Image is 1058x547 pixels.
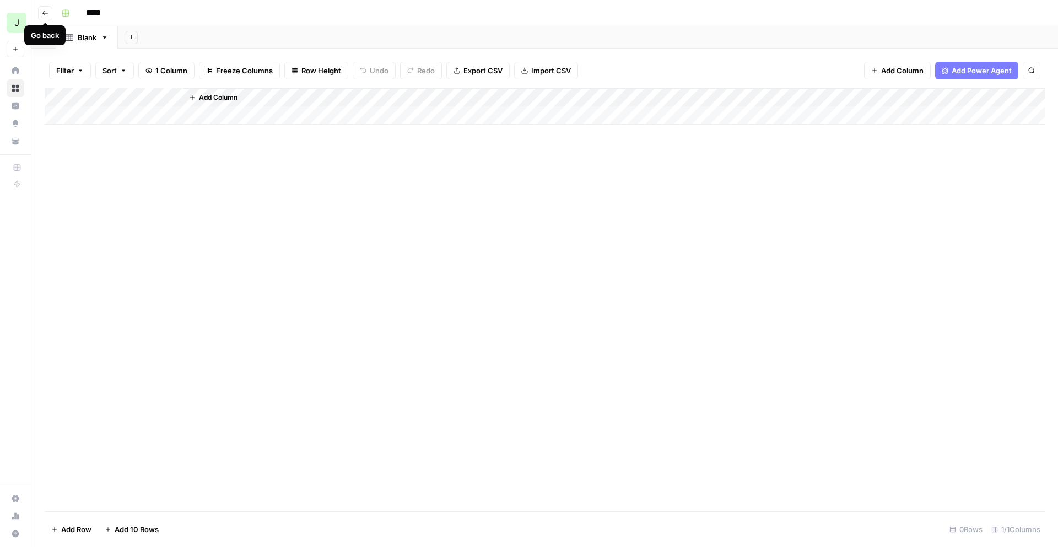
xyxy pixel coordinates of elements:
[199,93,237,103] span: Add Column
[49,62,91,79] button: Filter
[199,62,280,79] button: Freeze Columns
[115,524,159,535] span: Add 10 Rows
[7,525,24,543] button: Help + Support
[7,507,24,525] a: Usage
[7,97,24,115] a: Insights
[353,62,396,79] button: Undo
[185,90,242,105] button: Add Column
[531,65,571,76] span: Import CSV
[284,62,348,79] button: Row Height
[987,521,1045,538] div: 1/1 Columns
[370,65,388,76] span: Undo
[417,65,435,76] span: Redo
[216,65,273,76] span: Freeze Columns
[78,32,96,43] div: Blank
[463,65,503,76] span: Export CSV
[31,30,59,41] div: Go back
[952,65,1012,76] span: Add Power Agent
[446,62,510,79] button: Export CSV
[881,65,924,76] span: Add Column
[864,62,931,79] button: Add Column
[945,521,987,538] div: 0 Rows
[935,62,1018,79] button: Add Power Agent
[514,62,578,79] button: Import CSV
[7,132,24,150] a: Your Data
[14,16,19,29] span: J
[56,26,118,49] a: Blank
[95,62,134,79] button: Sort
[301,65,341,76] span: Row Height
[45,521,98,538] button: Add Row
[7,62,24,79] a: Home
[56,65,74,76] span: Filter
[102,65,117,76] span: Sort
[7,9,24,36] button: Workspace: JB.COM
[138,62,195,79] button: 1 Column
[61,524,91,535] span: Add Row
[7,79,24,97] a: Browse
[155,65,187,76] span: 1 Column
[7,490,24,507] a: Settings
[400,62,442,79] button: Redo
[7,115,24,132] a: Opportunities
[98,521,165,538] button: Add 10 Rows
